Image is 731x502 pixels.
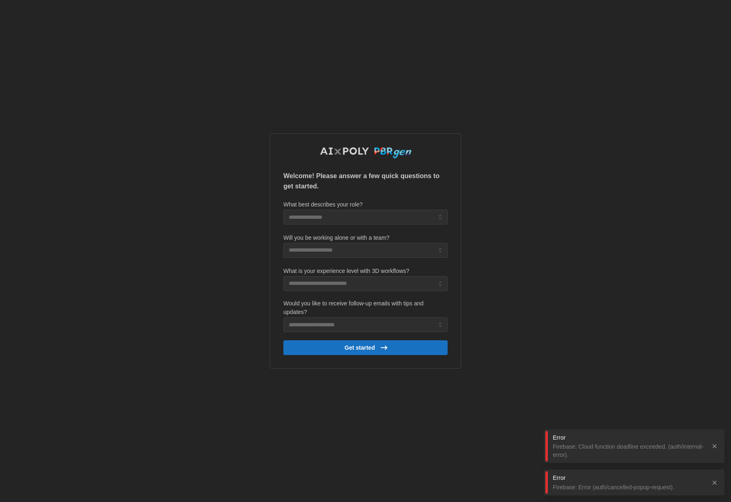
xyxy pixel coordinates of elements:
[553,483,705,491] div: Firebase: Error (auth/cancelled-popup-request).
[283,171,448,192] p: Welcome! Please answer a few quick questions to get started.
[283,200,363,209] label: What best describes your role?
[283,299,448,317] label: Would you like to receive follow-up emails with tips and updates?
[283,267,409,276] label: What is your experience level with 3D workflows?
[553,433,705,442] div: Error
[283,340,448,355] button: Get started
[320,147,412,159] img: AIxPoly PBRgen
[345,341,375,355] span: Get started
[553,474,705,482] div: Error
[553,442,705,459] div: Firebase: Cloud function deadline exceeded. (auth/internal-error).
[283,234,389,243] label: Will you be working alone or with a team?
